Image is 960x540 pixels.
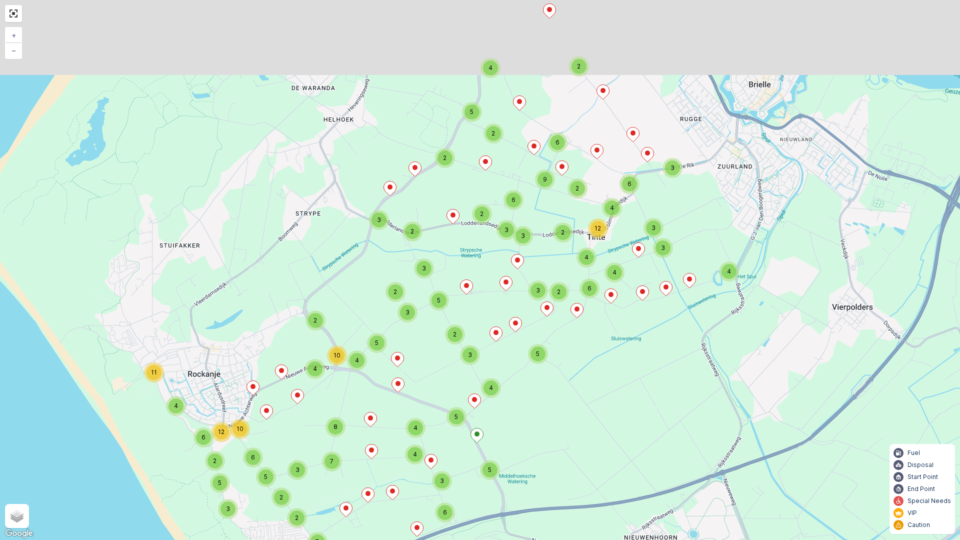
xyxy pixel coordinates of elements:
div: 6 [547,132,567,152]
div: 3 [496,220,516,240]
div: 3 [662,158,682,178]
div: 2 [472,204,492,224]
span: 2 [492,129,495,137]
div: 4 [602,198,622,218]
div: 9 [535,169,555,189]
span: 3 [661,244,665,251]
div: 2 [435,148,455,168]
div: 6 [503,190,523,210]
span: 6 [511,196,515,203]
span: 2 [576,184,579,192]
div: 4 [576,247,596,267]
span: 6 [555,138,559,146]
span: 2 [480,210,484,217]
div: 3 [513,226,533,246]
span: 6 [627,180,631,187]
span: 4 [584,253,588,261]
span: 12 [595,224,601,232]
span: 2 [561,228,565,236]
div: 3 [643,218,663,238]
span: 3 [504,226,508,233]
div: 2 [553,222,573,242]
span: 4 [610,204,614,211]
div: 5 [462,102,482,122]
span: 3 [521,232,525,239]
div: 12 [588,218,608,238]
span: 9 [543,175,547,183]
span: 2 [443,154,447,161]
span: 3 [670,164,674,171]
span: 3 [651,224,655,231]
div: 2 [483,123,503,143]
span: 5 [470,108,474,115]
div: 6 [619,174,639,194]
div: 2 [567,178,587,198]
div: 3 [653,238,673,258]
